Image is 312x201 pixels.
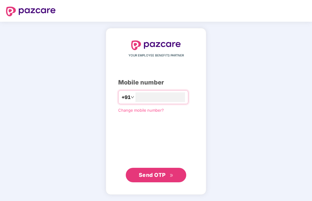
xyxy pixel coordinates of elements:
[118,78,194,87] div: Mobile number
[118,108,164,113] a: Change mobile number?
[126,168,186,182] button: Send OTPdouble-right
[128,53,184,58] span: YOUR EMPLOYEE BENEFITS PARTNER
[131,95,134,99] span: down
[6,7,56,16] img: logo
[122,94,131,101] span: +91
[170,174,174,177] span: double-right
[139,172,166,178] span: Send OTP
[131,40,181,50] img: logo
